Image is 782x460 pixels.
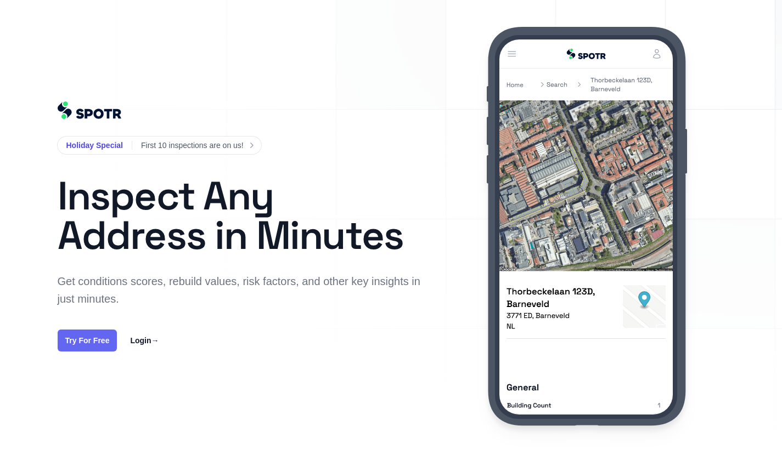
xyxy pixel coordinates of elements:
span: → [151,336,159,345]
img: 61ea7a264e0cbe10e6ec0ef6_%402Spotr%20Logo_Navy%20Blue%20-%20Emerald.png [58,101,122,119]
h1: Inspect Any Address in Minutes [58,176,426,255]
a: Login [130,334,159,347]
p: Get conditions scores, rebuild values, risk factors, and other key insights in just minutes. [58,272,426,308]
a: Try For Free [58,330,117,351]
a: First 10 inspections are on us! [141,139,252,152]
